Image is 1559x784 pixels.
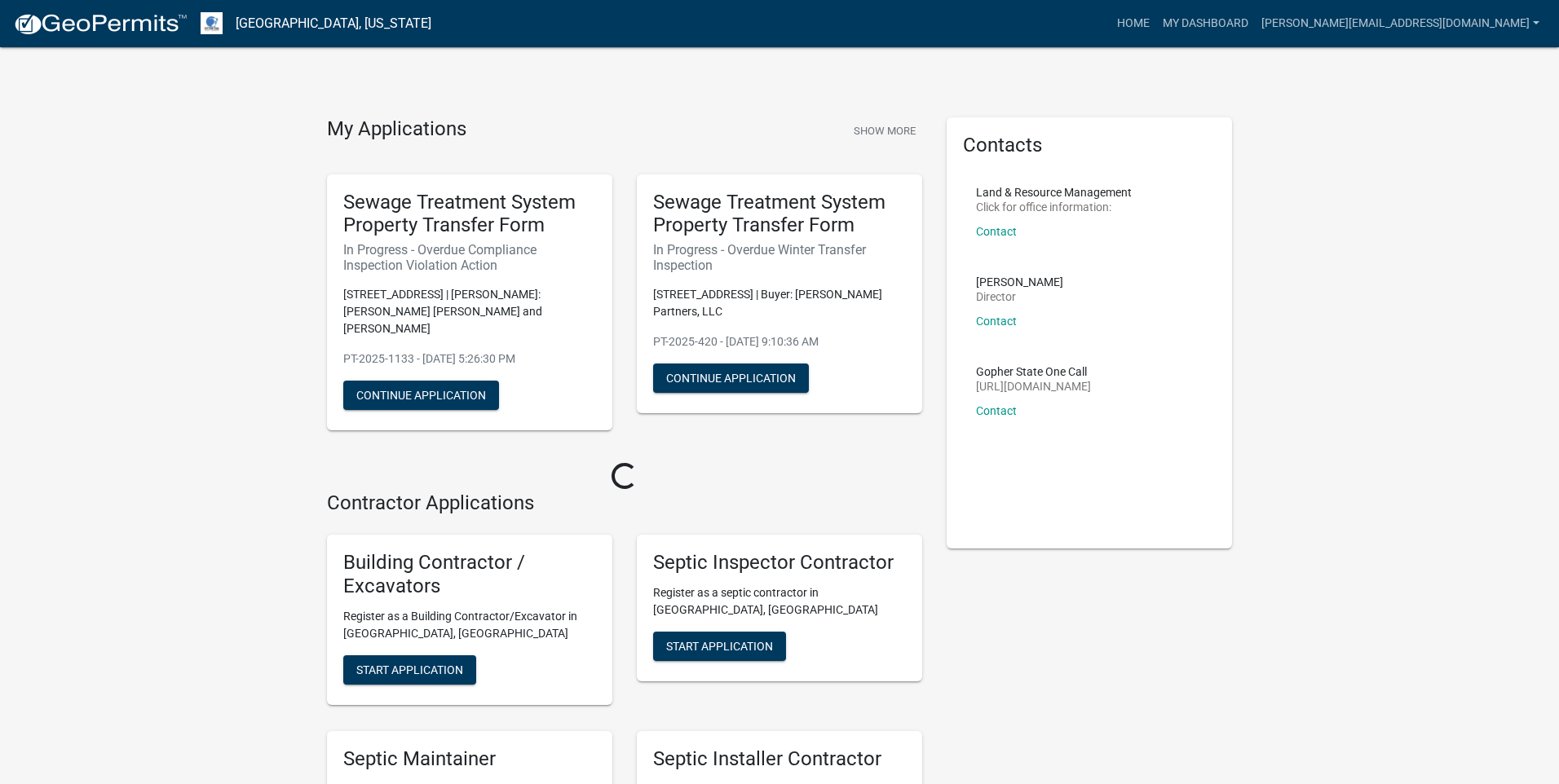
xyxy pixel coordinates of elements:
h4: Contractor Applications [327,491,922,515]
h5: Septic Installer Contractor [653,747,906,771]
button: Continue Application [343,381,499,410]
p: Land & Resource Management [976,187,1132,198]
span: Start Application [666,640,773,653]
p: [URL][DOMAIN_NAME] [976,381,1091,392]
p: Click for office information: [976,201,1132,213]
a: [PERSON_NAME][EMAIL_ADDRESS][DOMAIN_NAME] [1255,8,1546,39]
p: [PERSON_NAME] [976,276,1063,288]
p: PT-2025-420 - [DATE] 9:10:36 AM [653,333,906,350]
h5: Contacts [963,134,1216,157]
h4: My Applications [327,117,466,142]
a: Contact [976,225,1017,238]
span: Start Application [356,663,463,676]
a: Home [1111,8,1156,39]
p: PT-2025-1133 - [DATE] 5:26:30 PM [343,350,596,368]
p: Gopher State One Call [976,366,1091,377]
p: [STREET_ADDRESS] | Buyer: [PERSON_NAME] Partners, LLC [653,286,906,320]
h5: Sewage Treatment System Property Transfer Form [343,191,596,238]
h5: Sewage Treatment System Property Transfer Form [653,191,906,238]
a: [GEOGRAPHIC_DATA], [US_STATE] [236,10,431,37]
button: Show More [847,117,922,144]
p: Register as a septic contractor in [GEOGRAPHIC_DATA], [GEOGRAPHIC_DATA] [653,584,906,619]
h5: Building Contractor / Excavators [343,551,596,598]
h5: Septic Inspector Contractor [653,551,906,575]
h6: In Progress - Overdue Winter Transfer Inspection [653,242,906,273]
a: My Dashboard [1156,8,1255,39]
a: Contact [976,315,1017,328]
p: Register as a Building Contractor/Excavator in [GEOGRAPHIC_DATA], [GEOGRAPHIC_DATA] [343,608,596,642]
h6: In Progress - Overdue Compliance Inspection Violation Action [343,242,596,273]
button: Start Application [653,632,786,661]
a: Contact [976,404,1017,417]
h5: Septic Maintainer [343,747,596,771]
img: Otter Tail County, Minnesota [201,12,223,34]
button: Continue Application [653,363,809,393]
button: Start Application [343,655,476,685]
p: Director [976,291,1063,302]
p: [STREET_ADDRESS] | [PERSON_NAME]: [PERSON_NAME] [PERSON_NAME] and [PERSON_NAME] [343,286,596,337]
